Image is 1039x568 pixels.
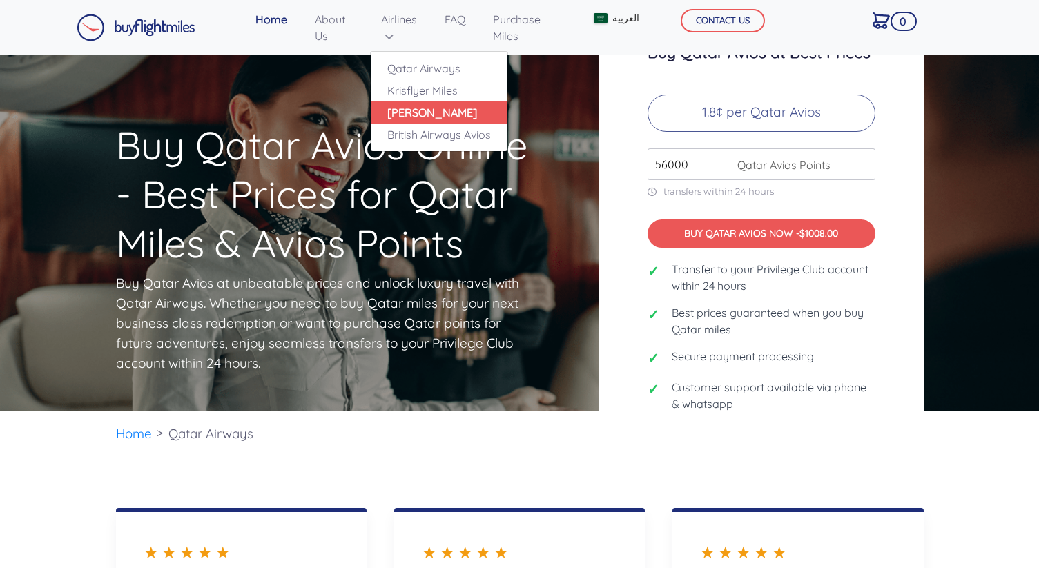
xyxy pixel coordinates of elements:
[77,10,195,45] a: Buy Flight Miles Logo
[162,411,260,456] li: Qatar Airways
[672,348,814,364] span: Secure payment processing
[371,79,507,101] a: Krisflyer Miles
[672,379,875,412] span: Customer support available via phone & whatsapp
[371,101,507,124] a: [PERSON_NAME]
[116,273,523,373] p: Buy Qatar Avios at unbeatable prices and unlock luxury travel with Qatar Airways. Whether you nee...
[648,304,661,325] span: ✓
[77,14,195,41] img: Buy Flight Miles Logo
[487,6,565,50] a: Purchase Miles
[376,6,423,50] a: Airlines
[873,12,890,29] img: Cart
[309,6,360,50] a: About Us
[648,348,661,369] span: ✓
[648,379,661,400] span: ✓
[144,540,339,565] div: ★★★★★
[588,6,643,31] a: العربية
[730,157,831,173] span: Qatar Avios Points
[648,95,875,132] p: 1.8¢ per Qatar Avios
[648,43,875,61] h3: Buy Qatar Avios at Best Prices
[439,6,471,33] a: FAQ
[681,9,765,32] button: CONTACT US
[867,6,895,35] a: 0
[371,124,507,146] a: British Airways Avios
[116,42,545,268] h1: Buy Qatar Avios Online - Best Prices for Qatar Miles & Avios Points
[250,6,293,33] a: Home
[648,186,875,197] p: transfers within 24 hours
[370,51,508,152] div: Airlines
[648,219,875,248] button: BUY QATAR AVIOS NOW -$1008.00
[612,11,639,26] span: العربية
[672,261,875,294] span: Transfer to your Privilege Club account within 24 hours
[891,12,916,31] span: 0
[799,227,838,239] span: $1008.00
[672,304,875,337] span: Best prices guaranteed when you buy Qatar miles
[648,261,661,282] span: ✓
[371,57,507,79] a: Qatar Airways
[594,13,608,23] img: Arabic
[422,540,617,565] div: ★★★★★
[700,540,895,565] div: ★★★★★
[116,425,152,442] a: Home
